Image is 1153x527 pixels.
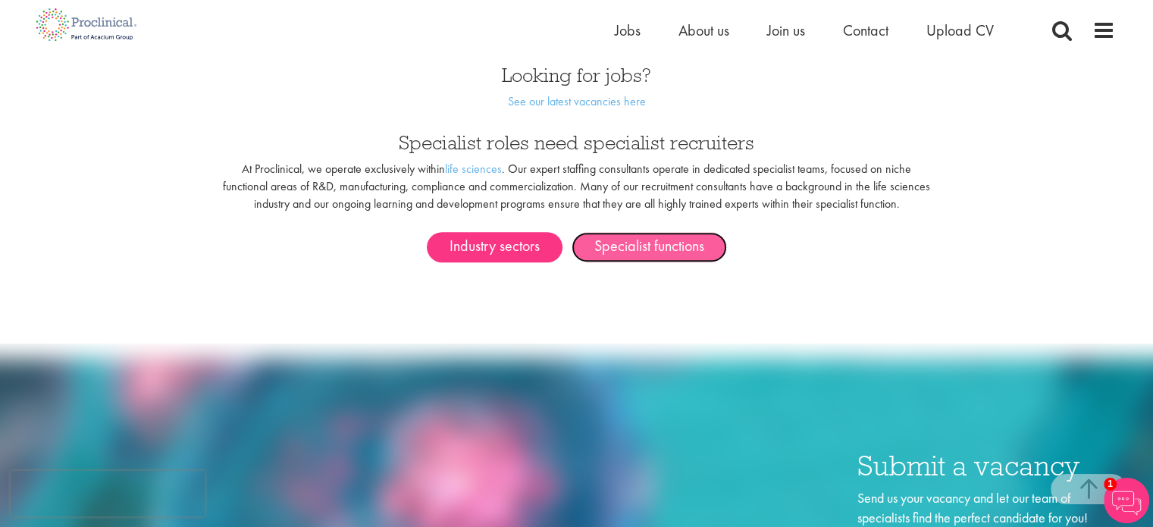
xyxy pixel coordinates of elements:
[507,93,645,109] a: See our latest vacancies here
[926,20,994,40] a: Upload CV
[221,133,932,152] h3: Specialist roles need specialist recruiters
[857,451,1115,481] h3: Submit a vacancy
[678,20,729,40] a: About us
[572,232,727,262] a: Specialist functions
[11,471,205,516] iframe: reCAPTCHA
[615,20,641,40] a: Jobs
[445,161,502,177] a: life sciences
[427,232,562,262] a: Industry sectors
[843,20,888,40] a: Contact
[221,161,932,213] p: At Proclinical, we operate exclusively within . Our expert staffing consultants operate in dedica...
[1104,478,1117,491] span: 1
[405,65,748,85] h3: Looking for jobs?
[767,20,805,40] a: Join us
[1104,478,1149,523] img: Chatbot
